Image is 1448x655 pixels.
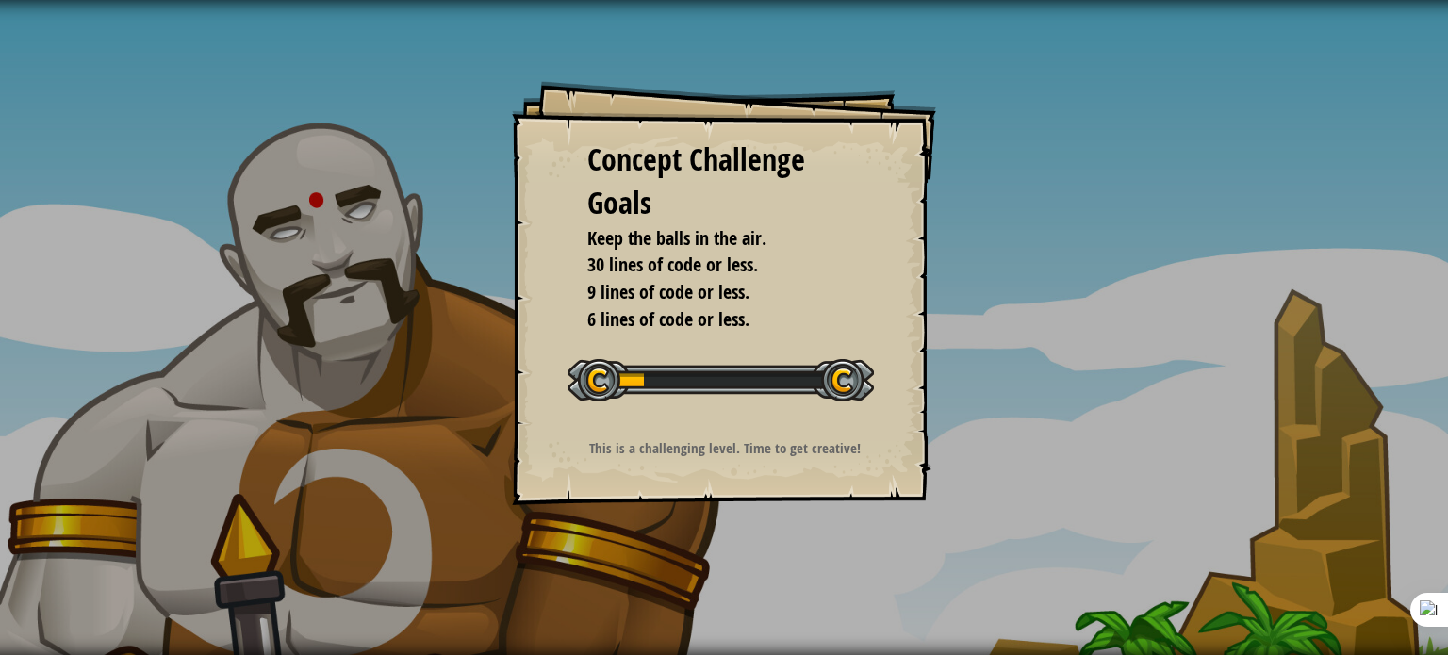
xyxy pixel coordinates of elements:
span: Keep the balls in the air. [587,225,766,251]
p: This is a challenging level. Time to get creative! [535,438,913,458]
li: Keep the balls in the air. [564,225,856,253]
span: 6 lines of code or less. [587,306,749,332]
span: 9 lines of code or less. [587,279,749,304]
li: 6 lines of code or less. [564,306,856,334]
li: 9 lines of code or less. [564,279,856,306]
li: 30 lines of code or less. [564,252,856,279]
span: 30 lines of code or less. [587,252,758,277]
div: Concept Challenge Goals [587,139,861,224]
